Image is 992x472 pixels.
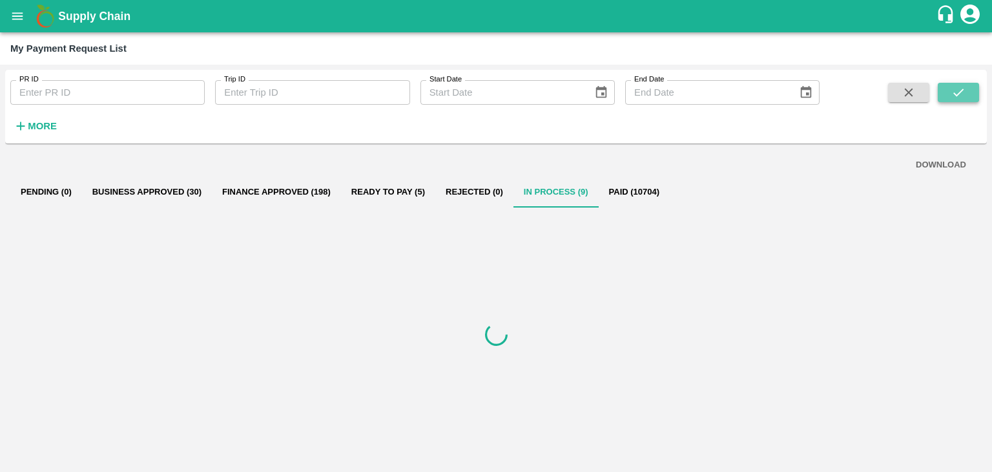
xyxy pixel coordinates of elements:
[599,177,670,208] button: Paid (10704)
[19,74,39,85] label: PR ID
[435,177,513,208] button: Rejected (0)
[212,177,341,208] button: Finance Approved (198)
[10,40,127,57] div: My Payment Request List
[3,1,32,31] button: open drawer
[634,74,664,85] label: End Date
[10,177,82,208] button: Pending (0)
[82,177,212,208] button: Business Approved (30)
[32,3,58,29] img: logo
[341,177,435,208] button: Ready To Pay (5)
[215,80,409,105] input: Enter Trip ID
[28,121,57,131] strong: More
[625,80,789,105] input: End Date
[58,10,130,23] b: Supply Chain
[911,154,971,177] button: DOWNLOAD
[794,80,818,105] button: Choose date
[958,3,982,30] div: account of current user
[589,80,614,105] button: Choose date
[936,5,958,28] div: customer-support
[10,115,60,137] button: More
[58,7,936,25] a: Supply Chain
[513,177,599,208] button: In Process (9)
[224,74,245,85] label: Trip ID
[420,80,584,105] input: Start Date
[429,74,462,85] label: Start Date
[10,80,205,105] input: Enter PR ID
